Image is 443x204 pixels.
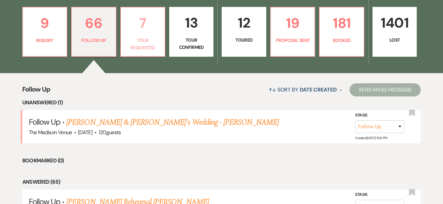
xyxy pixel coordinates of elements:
a: 7Tour Requested [120,7,165,57]
p: Inquiry [27,37,63,44]
a: [PERSON_NAME] & [PERSON_NAME]'s Wedding - [PERSON_NAME] [66,116,279,128]
span: Date Created [300,86,337,93]
p: 66 [76,12,111,34]
p: Proposal Sent [275,37,311,44]
label: Stage: [355,191,404,198]
span: Follow Up [29,117,60,127]
p: Follow Up [76,37,111,44]
p: Toured [226,36,262,44]
p: 19 [275,12,311,34]
button: Send Mass Message [350,83,421,96]
p: Booked [324,37,359,44]
p: 1401 [377,12,413,34]
button: Sort By Date Created [266,81,345,98]
span: Created: [DATE] 11:20 PM [355,135,387,140]
p: 7 [125,12,161,34]
li: Unanswered (1) [22,98,421,107]
p: 9 [27,12,63,34]
a: 12Toured [222,7,266,57]
a: 19Proposal Sent [270,7,315,57]
a: 181Booked [319,7,364,57]
a: 13Tour Confirmed [169,7,213,57]
a: 9Inquiry [22,7,67,57]
li: Answered (65) [22,178,421,186]
span: Follow Up [22,84,50,98]
p: Lost [377,36,413,44]
p: 13 [173,12,209,34]
label: Stage: [355,112,404,119]
span: [DATE] [78,129,92,136]
a: 66Follow Up [71,7,116,57]
span: The Madison Venue [29,129,72,136]
li: Bookmarked (0) [22,156,421,165]
p: Tour Confirmed [173,36,209,51]
span: 120 guests [99,129,121,136]
p: Tour Requested [125,37,161,51]
p: 12 [226,12,262,34]
p: 181 [324,12,359,34]
span: ↑↓ [269,86,276,93]
a: 1401Lost [373,7,417,57]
